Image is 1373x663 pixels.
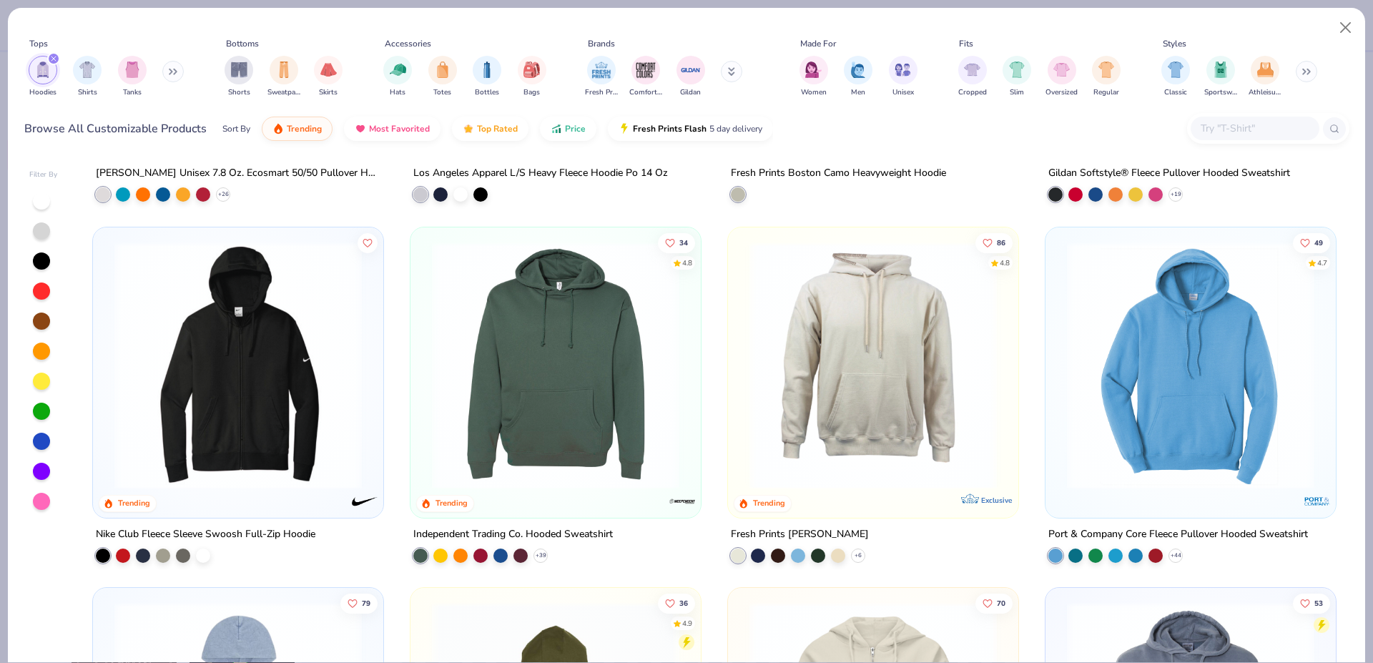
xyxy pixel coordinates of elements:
button: Price [540,117,596,141]
div: filter for Totes [428,56,457,98]
div: filter for Hoodies [29,56,57,98]
button: filter button [1161,56,1190,98]
span: 36 [679,600,688,607]
button: Most Favorited [344,117,441,141]
button: filter button [518,56,546,98]
div: Styles [1163,37,1186,50]
button: Like [658,594,695,614]
div: filter for Oversized [1045,56,1078,98]
span: Tanks [123,87,142,98]
button: Like [658,232,695,252]
div: Bottoms [226,37,259,50]
span: Men [851,87,865,98]
span: Fresh Prints [585,87,618,98]
button: filter button [118,56,147,98]
div: filter for Tanks [118,56,147,98]
div: Sort By [222,122,250,135]
div: Made For [800,37,836,50]
img: Regular Image [1098,62,1115,78]
span: Regular [1093,87,1119,98]
div: filter for Slim [1003,56,1031,98]
span: Hats [390,87,405,98]
button: filter button [473,56,501,98]
span: 86 [997,239,1005,246]
img: TopRated.gif [463,123,474,134]
span: Slim [1010,87,1024,98]
span: Top Rated [477,123,518,134]
div: filter for Sportswear [1204,56,1237,98]
button: Like [975,594,1013,614]
img: Oversized Image [1053,62,1070,78]
img: Hoodies Image [35,62,51,78]
img: Tanks Image [124,62,140,78]
div: Fresh Prints [PERSON_NAME] [731,525,869,543]
button: filter button [428,56,457,98]
div: filter for Athleisure [1249,56,1281,98]
img: Classic Image [1168,62,1184,78]
span: Totes [433,87,451,98]
img: Fresh Prints Image [591,59,612,81]
span: Sportswear [1204,87,1237,98]
span: 5 day delivery [709,121,762,137]
img: Athleisure Image [1257,62,1274,78]
div: filter for Sweatpants [267,56,300,98]
div: Tops [29,37,48,50]
span: Trending [287,123,322,134]
div: filter for Unisex [889,56,917,98]
span: Hoodies [29,87,56,98]
button: filter button [844,56,872,98]
span: Fresh Prints Flash [633,123,707,134]
div: filter for Comfort Colors [629,56,662,98]
button: filter button [585,56,618,98]
div: filter for Shirts [73,56,102,98]
span: 70 [997,600,1005,607]
button: filter button [29,56,57,98]
img: Unisex Image [895,62,911,78]
img: Hats Image [390,62,406,78]
button: filter button [1249,56,1281,98]
div: Independent Trading Co. Hooded Sweatshirt [413,525,613,543]
span: Most Favorited [369,123,430,134]
img: b546e1be-f4e7-4724-baba-e2e2c655fda8 [686,241,948,488]
button: Like [358,232,378,252]
span: Cropped [958,87,987,98]
div: Browse All Customizable Products [24,120,207,137]
button: filter button [1092,56,1121,98]
img: most_fav.gif [355,123,366,134]
div: filter for Skirts [314,56,343,98]
img: e6109086-30fa-44e6-86c4-6101aa3cc88f [425,241,686,488]
span: Comfort Colors [629,87,662,98]
img: 4cba63b0-d7b1-4498-a49e-d83b35899c19 [742,241,1004,488]
img: flash.gif [619,123,630,134]
button: Trending [262,117,333,141]
button: filter button [1045,56,1078,98]
button: filter button [958,56,987,98]
img: 5fb1a126-66ed-4dc4-a3fe-da0ba6c8f8c3 [107,241,369,488]
img: Gildan Image [680,59,702,81]
span: Oversized [1045,87,1078,98]
span: Bags [523,87,540,98]
div: Accessories [385,37,431,50]
button: filter button [73,56,102,98]
div: filter for Gildan [676,56,705,98]
span: + 6 [855,551,862,559]
div: filter for Men [844,56,872,98]
span: 53 [1314,600,1323,607]
button: filter button [889,56,917,98]
img: Totes Image [435,62,451,78]
span: Sweatpants [267,87,300,98]
button: Fresh Prints Flash5 day delivery [608,117,773,141]
button: filter button [225,56,253,98]
button: Top Rated [452,117,528,141]
span: 79 [363,600,371,607]
button: Close [1332,14,1359,41]
button: filter button [1003,56,1031,98]
span: Skirts [319,87,338,98]
img: Shirts Image [79,62,96,78]
span: Shirts [78,87,97,98]
img: 4056525b-e9ee-4048-b5f4-b096bfc2f1de [1003,241,1265,488]
button: Like [1293,232,1330,252]
img: 1593a31c-dba5-4ff5-97bf-ef7c6ca295f9 [1060,241,1322,488]
span: Classic [1164,87,1187,98]
div: filter for Cropped [958,56,987,98]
